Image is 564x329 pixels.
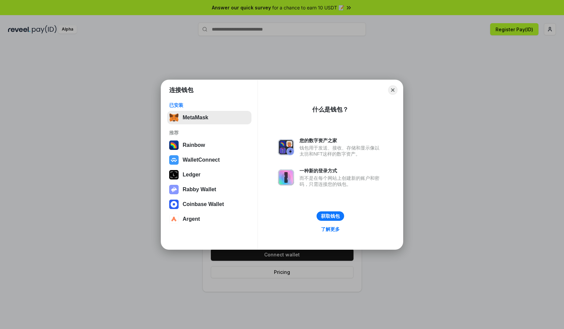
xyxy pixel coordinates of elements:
[388,85,397,95] button: Close
[167,111,251,124] button: MetaMask
[299,145,383,157] div: 钱包用于发送、接收、存储和显示像以太坊和NFT这样的数字资产。
[278,139,294,155] img: svg+xml,%3Csvg%20xmlns%3D%22http%3A%2F%2Fwww.w3.org%2F2000%2Fsvg%22%20fill%3D%22none%22%20viewBox...
[167,168,251,181] button: Ledger
[299,175,383,187] div: 而不是在每个网站上创建新的账户和密码，只需连接您的钱包。
[169,200,179,209] img: svg+xml,%3Csvg%20width%3D%2228%22%20height%3D%2228%22%20viewBox%3D%220%200%2028%2028%22%20fill%3D...
[321,226,340,232] div: 了解更多
[169,155,179,165] img: svg+xml,%3Csvg%20width%3D%2228%22%20height%3D%2228%22%20viewBox%3D%220%200%2028%2028%22%20fill%3D...
[183,157,220,163] div: WalletConnect
[169,185,179,194] img: svg+xml,%3Csvg%20xmlns%3D%22http%3A%2F%2Fwww.w3.org%2F2000%2Fsvg%22%20fill%3D%22none%22%20viewBox...
[317,225,344,234] a: 了解更多
[169,130,249,136] div: 推荐
[169,214,179,224] img: svg+xml,%3Csvg%20width%3D%2228%22%20height%3D%2228%22%20viewBox%3D%220%200%2028%2028%22%20fill%3D...
[169,86,193,94] h1: 连接钱包
[183,216,200,222] div: Argent
[312,106,348,114] div: 什么是钱包？
[169,102,249,108] div: 已安装
[169,140,179,150] img: svg+xml,%3Csvg%20width%3D%22120%22%20height%3D%22120%22%20viewBox%3D%220%200%20120%20120%22%20fil...
[167,212,251,226] button: Argent
[167,183,251,196] button: Rabby Wallet
[167,138,251,152] button: Rainbow
[167,153,251,167] button: WalletConnect
[183,172,200,178] div: Ledger
[183,142,205,148] div: Rainbow
[317,211,344,221] button: 获取钱包
[183,115,208,121] div: MetaMask
[299,168,383,174] div: 一种新的登录方式
[321,213,340,219] div: 获取钱包
[167,198,251,211] button: Coinbase Wallet
[183,201,224,207] div: Coinbase Wallet
[299,137,383,143] div: 您的数字资产之家
[183,187,216,193] div: Rabby Wallet
[169,113,179,122] img: svg+xml,%3Csvg%20fill%3D%22none%22%20height%3D%2233%22%20viewBox%3D%220%200%2035%2033%22%20width%...
[278,169,294,186] img: svg+xml,%3Csvg%20xmlns%3D%22http%3A%2F%2Fwww.w3.org%2F2000%2Fsvg%22%20fill%3D%22none%22%20viewBox...
[169,170,179,179] img: svg+xml,%3Csvg%20xmlns%3D%22http%3A%2F%2Fwww.w3.org%2F2000%2Fsvg%22%20width%3D%2228%22%20height%3...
